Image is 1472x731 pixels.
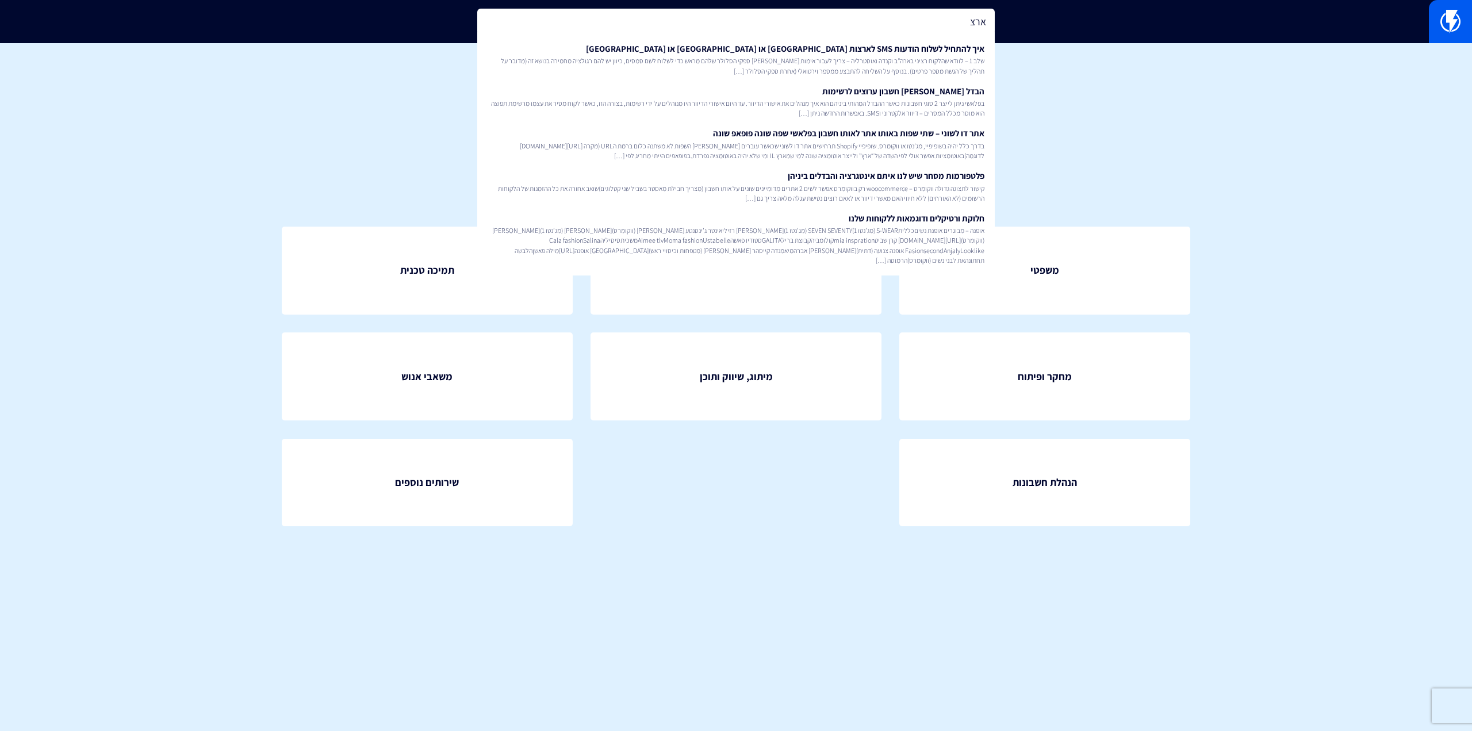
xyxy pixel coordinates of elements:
[488,56,984,75] span: שלב 1 – לוודא שהלקוח רציני בארה”ב וקנדה ואוסטרליה – צריך לעבור אימות [PERSON_NAME] ספקי הסלולר של...
[395,475,459,490] span: שירותים נוספים
[1018,369,1072,384] span: מחקר ופיתוח
[488,98,984,118] span: בפלאשי ניתן לייצר 2 סוגי חשבונות כאשר ההבדל המהותי ביניהם הוא איך מנהלים את אישורי הדיוור. עד היו...
[282,227,573,315] a: תמיכה טכנית
[282,439,573,527] a: שירותים נוספים
[483,165,989,208] a: פלטפורמות מסחר שיש לנו איתם אינטגרציה והבדלים ביניהןקישור לתצוגה גדולה ווקומרס – woocommerce רק ב...
[488,225,984,265] span: אופנה – מבוגרים אופנת נשיםכלליתS-WEAR (מג’נטו 1)SEVEN SEVENTY (מג’נטו 1)[PERSON_NAME] רזיליאינטר ...
[477,9,995,35] input: חיפוש מהיר...
[483,123,989,165] a: אתר דו לשוני – שתי שפות באותו אתר לאותו חשבון בפלאשי שפה שונה פופאפ שונהבדרך כלל יהיה בשופיפיי, מ...
[400,263,454,278] span: תמיכה טכנית
[1013,475,1077,490] span: הנהלת חשבונות
[488,141,984,160] span: בדרך כלל יהיה בשופיפיי, מג’נטו או ווקומרס. שופיפיי Shopify תרחישים אתר דו לשוני שכאשר עוברים [PER...
[700,369,773,384] span: מיתוג, שיווק ותוכן
[483,38,989,81] a: איך להתחיל לשלוח הודעות SMS לארצות [GEOGRAPHIC_DATA] או [GEOGRAPHIC_DATA] או [GEOGRAPHIC_DATA]שלב...
[483,208,989,270] a: חלוקת ורטיקלים ודוגמאות ללקוחות שלנואופנה – מבוגרים אופנת נשיםכלליתS-WEAR (מג’נטו 1)SEVEN SEVENTY...
[591,332,881,420] a: מיתוג, שיווק ותוכן
[899,227,1190,315] a: משפטי
[401,369,453,384] span: משאבי אנוש
[1030,263,1059,278] span: משפטי
[483,81,989,123] a: הבדל [PERSON_NAME] חשבון ערוצים לרשימותבפלאשי ניתן לייצר 2 סוגי חשבונות כאשר ההבדל המהותי ביניהם ...
[899,439,1190,527] a: הנהלת חשבונות
[17,60,1455,83] h1: מנהל ידע ארגוני
[899,332,1190,420] a: מחקר ופיתוח
[282,332,573,420] a: משאבי אנוש
[17,95,1455,114] p: צוות פלאשי היקר , כאן תוכלו למצוא נהלים ותשובות לכל תפקיד בארגון שלנו שיעזרו לכם להצליח.
[488,183,984,203] span: קישור לתצוגה גדולה ווקומרס – woocommerce רק בווקומרס אפשר לשים 2 אתרים מדומיינים שונים על אותו חש...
